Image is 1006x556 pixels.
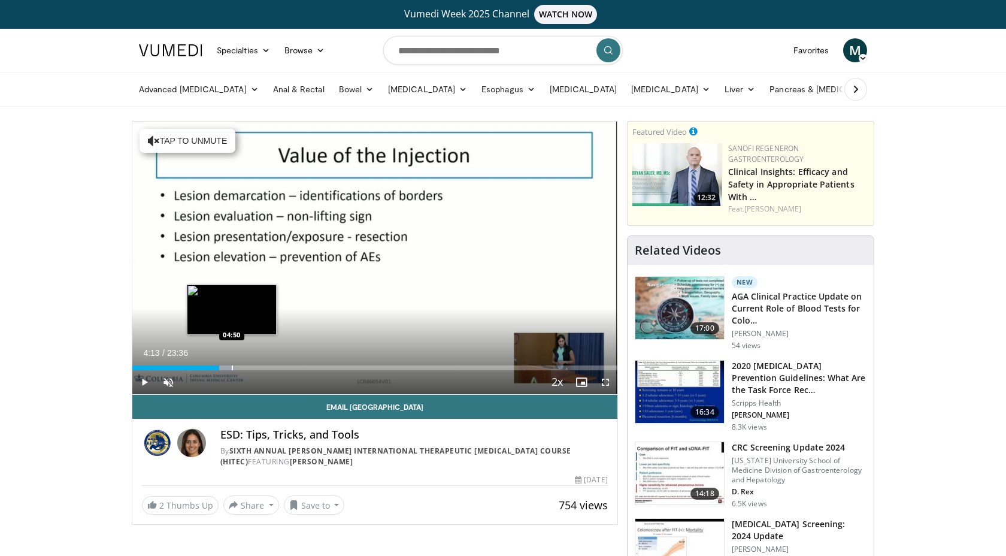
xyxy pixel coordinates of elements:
a: Vumedi Week 2025 ChannelWATCH NOW [141,5,865,24]
a: Anal & Rectal [266,77,332,101]
button: Unmute [156,370,180,394]
h3: 2020 [MEDICAL_DATA] Prevention Guidelines: What Are the Task Force Rec… [732,360,866,396]
a: M [843,38,867,62]
div: [DATE] [575,475,607,485]
button: Share [223,495,279,515]
div: Progress Bar [132,365,617,370]
a: Esophagus [474,77,543,101]
p: [PERSON_NAME] [732,410,866,420]
span: 17:00 [690,322,719,334]
h3: CRC Screening Update 2024 [732,442,866,454]
img: image.jpeg [187,285,277,335]
a: Favorites [786,38,836,62]
a: 14:18 CRC Screening Update 2024 [US_STATE] University School of Medicine Division of Gastroentero... [635,442,866,509]
p: Scripps Health [732,398,866,408]
span: / [162,348,165,358]
a: Bowel [332,77,381,101]
a: Pancreas & [MEDICAL_DATA] [762,77,902,101]
a: Specialties [210,38,277,62]
button: Fullscreen [593,370,617,394]
span: 754 views [559,498,608,512]
h3: AGA Clinical Practice Update on Current Role of Blood Tests for Colo… [732,291,866,327]
img: 9319a17c-ea45-4555-a2c0-30ea7aed39c4.150x105_q85_crop-smart_upscale.jpg [635,277,724,339]
a: Advanced [MEDICAL_DATA] [132,77,266,101]
p: 6.5K views [732,499,767,509]
button: Tap to unmute [140,129,235,153]
span: 14:18 [690,488,719,500]
p: [US_STATE] University School of Medicine Division of Gastroenterology and Hepatology [732,456,866,485]
span: WATCH NOW [534,5,598,24]
a: [MEDICAL_DATA] [381,77,474,101]
a: [MEDICAL_DATA] [543,77,624,101]
button: Play [132,370,156,394]
a: Sixth Annual [PERSON_NAME] International Therapeutic [MEDICAL_DATA] Course (HITEC) [220,446,571,467]
img: bf9ce42c-6823-4735-9d6f-bc9dbebbcf2c.png.150x105_q85_crop-smart_upscale.jpg [632,143,722,206]
small: Featured Video [632,126,687,137]
a: 17:00 New AGA Clinical Practice Update on Current Role of Blood Tests for Colo… [PERSON_NAME] 54 ... [635,276,866,350]
img: 91500494-a7c6-4302-a3df-6280f031e251.150x105_q85_crop-smart_upscale.jpg [635,442,724,504]
h4: ESD: Tips, Tricks, and Tools [220,428,608,442]
button: Save to [284,495,345,515]
a: [MEDICAL_DATA] [624,77,717,101]
img: VuMedi Logo [139,44,202,56]
p: New [732,276,758,288]
a: [PERSON_NAME] [744,204,801,214]
p: [PERSON_NAME] [732,545,866,554]
p: 8.3K views [732,422,767,432]
h4: Related Videos [635,243,721,258]
video-js: Video Player [132,122,617,395]
span: 16:34 [690,406,719,418]
div: By FEATURING [220,446,608,467]
span: 4:13 [143,348,159,358]
a: 16:34 2020 [MEDICAL_DATA] Prevention Guidelines: What Are the Task Force Rec… Scripps Health [PER... [635,360,866,432]
a: 2 Thumbs Up [142,496,219,515]
a: Browse [277,38,332,62]
span: 23:36 [167,348,188,358]
p: D. Rex [732,487,866,497]
a: Liver [717,77,762,101]
img: Sixth Annual Hopkins International Therapeutic Endoscopy Course (HITEC) [142,428,172,457]
a: Sanofi Regeneron Gastroenterology [728,143,804,164]
a: Clinical Insights: Efficacy and Safety in Appropriate Patients With … [728,166,855,203]
button: Playback Rate [546,370,569,394]
input: Search topics, interventions [383,36,623,65]
img: Avatar [177,428,206,457]
p: 54 views [732,341,761,350]
span: 12:32 [693,192,719,203]
button: Enable picture-in-picture mode [569,370,593,394]
h3: [MEDICAL_DATA] Screening: 2024 Update [732,518,866,542]
div: Feat. [728,204,869,214]
p: [PERSON_NAME] [732,329,866,339]
img: 1ac37fbe-7b52-4c81-8c6c-a0dd688d0102.150x105_q85_crop-smart_upscale.jpg [635,361,724,423]
a: 12:32 [632,143,722,206]
a: Email [GEOGRAPHIC_DATA] [132,395,617,419]
span: 2 [159,500,164,511]
a: [PERSON_NAME] [290,457,353,467]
